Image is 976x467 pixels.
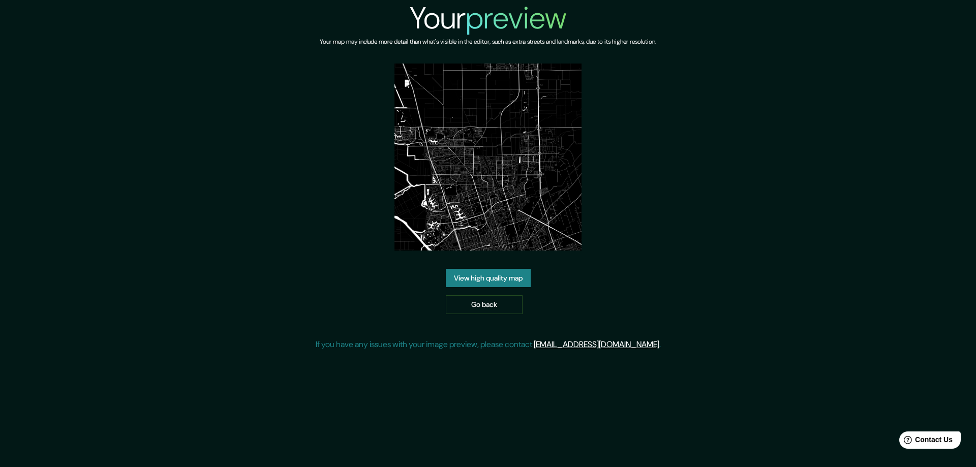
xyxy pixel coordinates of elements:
a: View high quality map [446,269,531,288]
a: [EMAIL_ADDRESS][DOMAIN_NAME] [534,339,659,350]
h6: Your map may include more detail than what's visible in the editor, such as extra streets and lan... [320,37,656,47]
img: created-map-preview [394,64,582,251]
iframe: Help widget launcher [886,427,965,456]
a: Go back [446,295,523,314]
p: If you have any issues with your image preview, please contact . [316,338,661,351]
